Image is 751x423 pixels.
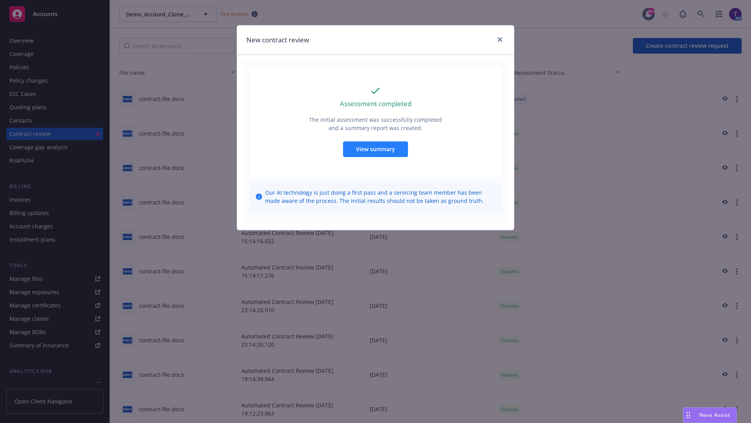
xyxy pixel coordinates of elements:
h1: New contract review [246,35,309,45]
button: View summary [343,141,408,157]
a: close [495,35,505,44]
p: The initial assessment was successfully completed and a summary report was created. [308,116,443,132]
span: Nova Assist [699,412,730,418]
span: Our AI technology is just doing a first pass and a servicing team member has been made aware of t... [265,188,495,205]
button: Nova Assist [683,407,737,423]
div: Drag to move [683,408,693,423]
span: View summary [356,145,395,153]
p: Assessment completed [340,99,411,109]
